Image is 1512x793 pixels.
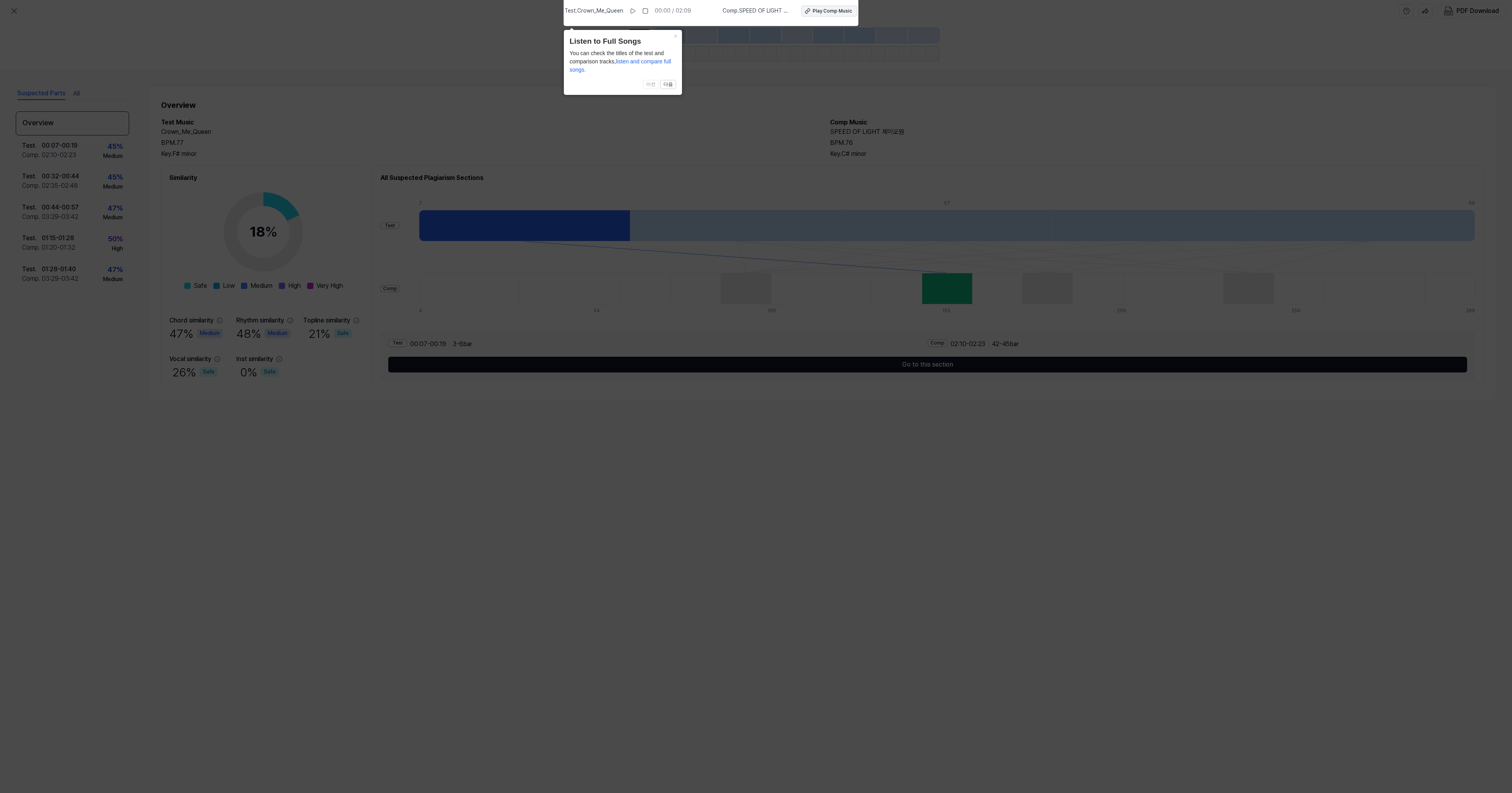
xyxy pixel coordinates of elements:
[655,7,691,15] div: 00:00 / 02:09
[660,80,676,89] button: 다음
[570,49,676,74] div: You can check the titles of the test and comparison tracks,
[570,36,676,47] header: Listen to Full Songs
[669,30,682,41] button: Close
[813,8,852,15] div: Play Comp Music
[570,58,671,73] span: listen and compare full songs.
[565,7,623,15] span: Test . Crown_Me_Queen
[723,7,792,15] span: Comp . SPEED OF LIGHT 제이오원
[801,6,857,17] button: Play Comp Music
